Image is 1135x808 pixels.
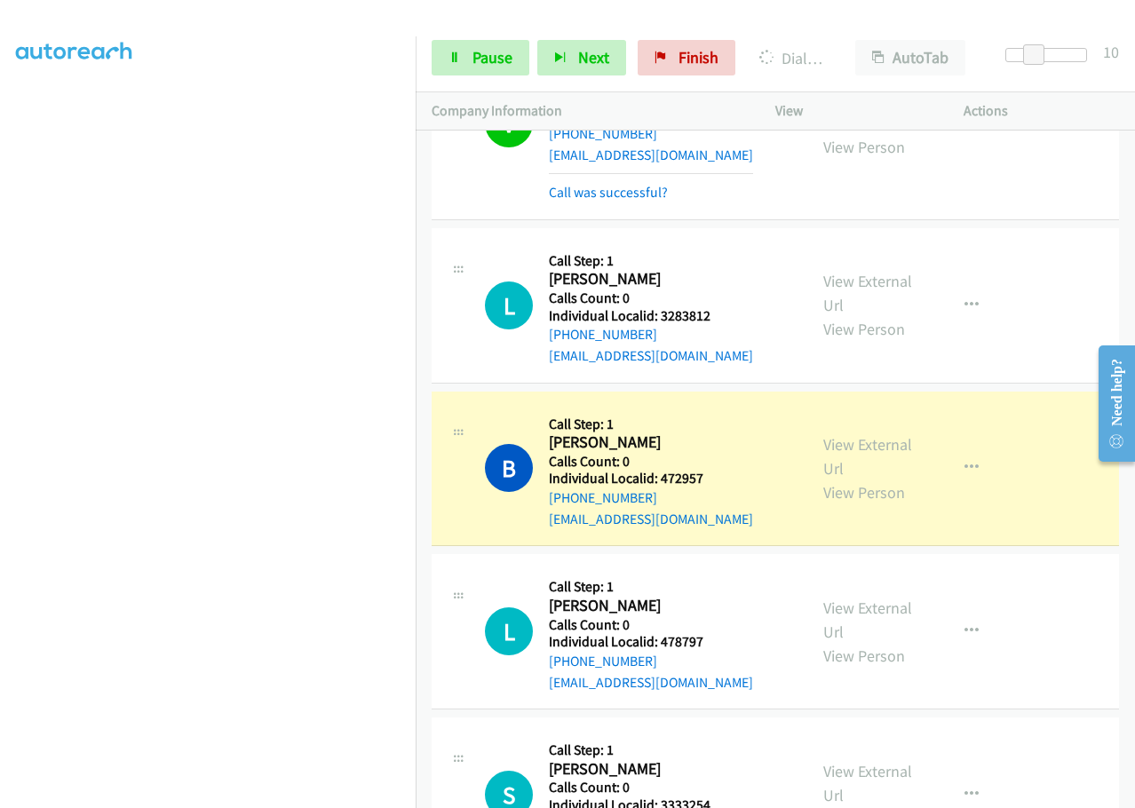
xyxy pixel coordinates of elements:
button: Next [537,40,626,75]
a: [PHONE_NUMBER] [549,653,657,669]
h5: Call Step: 1 [549,741,753,759]
a: View Person [823,646,905,666]
p: Company Information [432,100,743,122]
h5: Calls Count: 0 [549,289,753,307]
a: [PHONE_NUMBER] [549,489,657,506]
div: The call is yet to be attempted [485,607,533,655]
div: 10 [1103,40,1119,64]
span: Next [578,47,609,67]
span: Finish [679,47,718,67]
iframe: Resource Center [1083,333,1135,474]
a: [EMAIL_ADDRESS][DOMAIN_NAME] [549,147,753,163]
h1: B [485,444,533,492]
h5: Individual Localid: 478797 [549,633,753,651]
h5: Call Step: 1 [549,578,753,596]
p: Actions [964,100,1120,122]
a: View External Url [823,761,912,805]
a: View External Url [823,271,912,315]
h2: [PERSON_NAME] [549,269,753,289]
a: Pause [432,40,529,75]
a: [PHONE_NUMBER] [549,125,657,142]
h5: Calls Count: 0 [549,616,753,634]
a: View External Url [823,434,912,479]
a: View Person [823,482,905,503]
p: View [775,100,932,122]
span: Pause [472,47,512,67]
h5: Individual Localid: 3283812 [549,307,753,325]
h5: Call Step: 1 [549,416,753,433]
h5: Individual Localid: 472957 [549,470,753,487]
h5: Calls Count: 0 [549,779,753,796]
a: View External Url [823,598,912,642]
h5: Calls Count: 0 [549,453,753,471]
a: [PHONE_NUMBER] [549,326,657,343]
h2: [PERSON_NAME] [549,596,753,616]
a: Call was successful? [549,184,668,201]
a: View Person [823,319,905,339]
button: AutoTab [855,40,965,75]
a: View Person [823,137,905,157]
a: [EMAIL_ADDRESS][DOMAIN_NAME] [549,674,753,691]
a: Finish [638,40,735,75]
h2: [PERSON_NAME] [549,759,753,780]
a: [EMAIL_ADDRESS][DOMAIN_NAME] [549,347,753,364]
a: [EMAIL_ADDRESS][DOMAIN_NAME] [549,511,753,527]
p: Dialing [PERSON_NAME] [759,46,823,70]
h2: [PERSON_NAME] [549,432,753,453]
h1: L [485,607,533,655]
h5: Call Step: 1 [549,252,753,270]
h1: L [485,281,533,329]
